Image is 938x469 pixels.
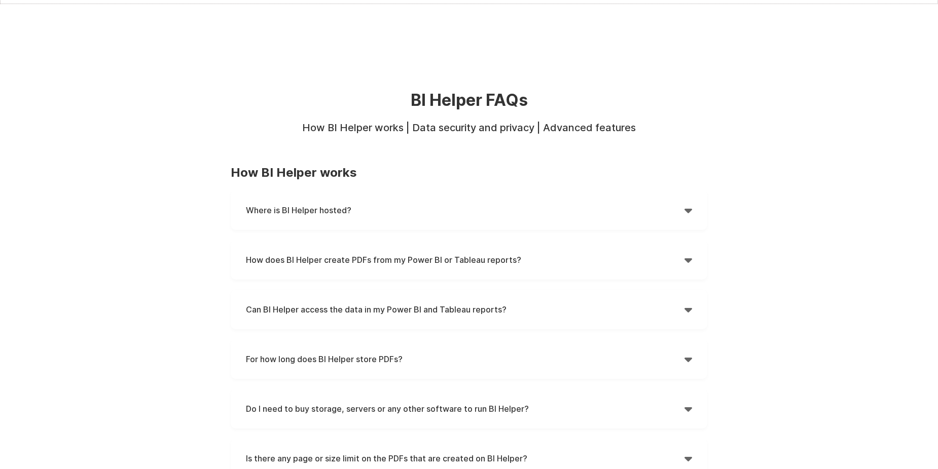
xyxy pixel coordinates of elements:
strong: Where is BI Helper hosted? [246,205,351,215]
div:  [684,252,692,267]
h4: Can BI Helper access the data in my Power BI and Tableau reports? [246,302,684,317]
div:  [684,203,692,218]
h4: Is there any page or size limit on the PDFs that are created on BI Helper? [246,451,684,466]
h2: BI Helper FAQs [291,91,648,109]
div:  [684,401,692,416]
div:  [684,302,692,317]
h4: Do I need to buy storage, servers or any other software to run BI Helper? [246,401,684,416]
strong: How BI Helper works | Data security and privacy | Advanced features [302,122,636,134]
h4: For how long does BI Helper store PDFs? [246,351,684,367]
div:  [684,351,692,367]
h3: How BI Helper works [231,165,707,180]
div:  [684,451,692,466]
strong: How does BI Helper create PDFs from my Power BI or Tableau reports? [246,255,521,265]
